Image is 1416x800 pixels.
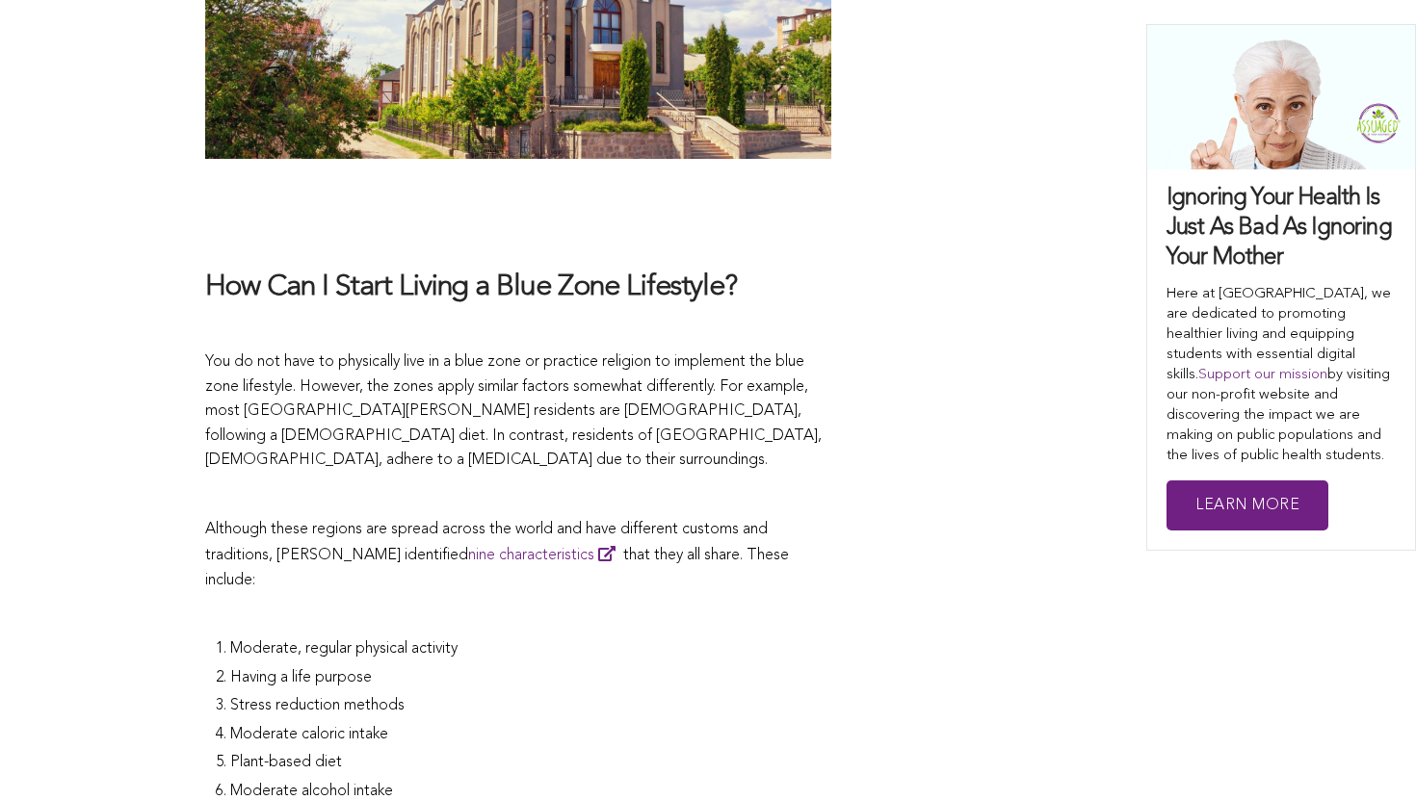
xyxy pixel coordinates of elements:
[230,698,405,713] span: Stress reduction methods
[468,548,623,563] a: nine characteristics
[468,548,594,563] span: nine characteristics
[205,269,831,306] h3: How Can I Start Living a Blue Zone Lifestyle?
[1320,708,1416,800] iframe: Chat Widget
[230,670,372,685] span: Having a life purpose
[205,354,822,468] span: You do not have to physically live in a blue zone or practice religion to implement the blue zone...
[230,755,342,770] span: Plant-based diet
[230,727,388,742] span: Moderate caloric intake
[205,522,768,564] span: Although these regions are spread across the world and have different customs and traditions, [PE...
[1167,480,1328,531] a: Learn More
[230,641,458,657] span: Moderate, regular physical activity
[205,548,789,588] span: that they all share. These include:
[230,784,393,799] span: Moderate alcohol intake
